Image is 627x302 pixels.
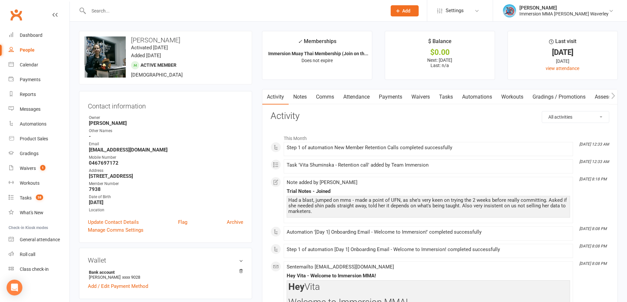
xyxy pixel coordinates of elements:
[287,264,394,270] span: Sent email to [EMAIL_ADDRESS][DOMAIN_NAME]
[89,270,240,275] strong: Bank account
[20,151,39,156] div: Gradings
[287,229,570,235] div: Automation '[Day 1] Onboarding Email - Welcome to Immersion!' completed successfully
[9,28,69,43] a: Dashboard
[89,115,243,121] div: Owner
[579,177,607,181] i: [DATE] 8:18 PM
[89,160,243,166] strong: 0467697172
[85,36,126,78] img: image1754993217.png
[20,166,36,171] div: Waivers
[131,72,183,78] span: [DEMOGRAPHIC_DATA]
[407,89,434,105] a: Waivers
[89,199,243,205] strong: [DATE]
[9,72,69,87] a: Payments
[268,51,368,56] strong: Immersion Muay Thai Membership (Join on th...
[287,145,570,151] div: Step 1 of automation New Member Retention Calls completed successfully
[9,146,69,161] a: Gradings
[402,8,410,13] span: Add
[519,5,609,11] div: [PERSON_NAME]
[85,36,247,44] h3: [PERSON_NAME]
[7,280,22,295] div: Open Intercom Messenger
[89,147,243,153] strong: [EMAIL_ADDRESS][DOMAIN_NAME]
[89,154,243,161] div: Mobile Number
[20,180,39,186] div: Workouts
[579,261,607,266] i: [DATE] 8:08 PM
[298,37,336,49] div: Memberships
[178,218,187,226] a: Flag
[9,262,69,277] a: Class kiosk mode
[287,180,570,185] div: Note added by [PERSON_NAME]
[339,89,374,105] a: Attendance
[9,87,69,102] a: Reports
[8,7,24,23] a: Clubworx
[20,121,46,127] div: Automations
[88,257,243,264] h3: Wallet
[579,244,607,248] i: [DATE] 8:08 PM
[446,3,464,18] span: Settings
[20,33,42,38] div: Dashboard
[391,49,489,56] div: $0.00
[89,120,243,126] strong: [PERSON_NAME]
[131,45,168,51] time: Activated [DATE]
[9,131,69,146] a: Product Sales
[9,161,69,176] a: Waivers 1
[287,273,570,279] div: Hey Vita - Welcome to Immersion MMA!
[20,210,43,215] div: What's New
[9,58,69,72] a: Calendar
[87,6,382,15] input: Search...
[287,189,570,194] div: Trial Notes - Joined
[9,205,69,220] a: What's New
[289,89,311,105] a: Notes
[89,194,243,200] div: Date of Birth
[288,282,568,292] h3: Vita
[514,58,612,65] div: [DATE]
[301,58,333,63] span: Does not expire
[298,38,302,45] i: ✓
[391,5,419,16] button: Add
[374,89,407,105] a: Payments
[579,159,609,164] i: [DATE] 12:33 AM
[227,218,243,226] a: Archive
[9,247,69,262] a: Roll call
[89,168,243,174] div: Address
[549,37,576,49] div: Last visit
[528,89,590,105] a: Gradings / Promotions
[579,226,607,231] i: [DATE] 8:08 PM
[20,237,60,242] div: General attendance
[457,89,497,105] a: Automations
[89,173,243,179] strong: [STREET_ADDRESS]
[9,117,69,131] a: Automations
[141,62,176,68] span: Active member
[40,165,45,171] span: 1
[20,77,40,82] div: Payments
[89,186,243,192] strong: 7938
[89,181,243,187] div: Member Number
[20,195,32,200] div: Tasks
[271,111,609,121] h3: Activity
[9,102,69,117] a: Messages
[89,128,243,134] div: Other Names
[88,282,148,290] a: Add / Edit Payment Method
[20,252,35,257] div: Roll call
[20,47,35,53] div: People
[287,162,570,168] div: Task 'Vita Shuminska - Retention call' added by Team Immersion
[503,4,516,17] img: thumb_image1698714326.png
[88,269,243,281] li: [PERSON_NAME]
[391,58,489,68] p: Next: [DATE] Last: n/a
[288,281,304,292] span: Hey
[122,275,140,280] span: xxxx 9028
[89,141,243,147] div: Email
[131,53,161,58] time: Added [DATE]
[89,133,243,139] strong: -
[20,267,49,272] div: Class check-in
[20,106,40,112] div: Messages
[9,232,69,247] a: General attendance kiosk mode
[9,43,69,58] a: People
[9,191,69,205] a: Tasks 38
[89,207,243,213] div: Location
[262,89,289,105] a: Activity
[514,49,612,56] div: [DATE]
[88,100,243,110] h3: Contact information
[271,131,609,142] li: This Month
[434,89,457,105] a: Tasks
[497,89,528,105] a: Workouts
